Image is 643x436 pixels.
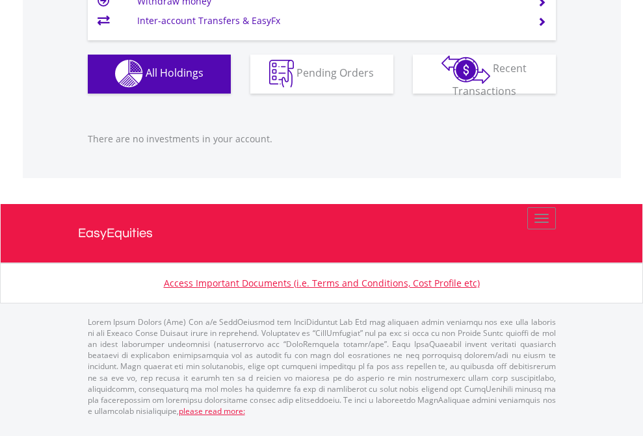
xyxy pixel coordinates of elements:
img: holdings-wht.png [115,60,143,88]
img: transactions-zar-wht.png [441,55,490,84]
p: Lorem Ipsum Dolors (Ame) Con a/e SeddOeiusmod tem InciDiduntut Lab Etd mag aliquaen admin veniamq... [88,316,556,417]
img: pending_instructions-wht.png [269,60,294,88]
a: EasyEquities [78,204,566,263]
a: please read more: [179,405,245,417]
button: All Holdings [88,55,231,94]
p: There are no investments in your account. [88,133,556,146]
span: Pending Orders [296,66,374,80]
span: All Holdings [146,66,203,80]
td: Inter-account Transfers & EasyFx [137,11,521,31]
button: Pending Orders [250,55,393,94]
button: Recent Transactions [413,55,556,94]
span: Recent Transactions [453,61,527,98]
a: Access Important Documents (i.e. Terms and Conditions, Cost Profile etc) [164,277,480,289]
